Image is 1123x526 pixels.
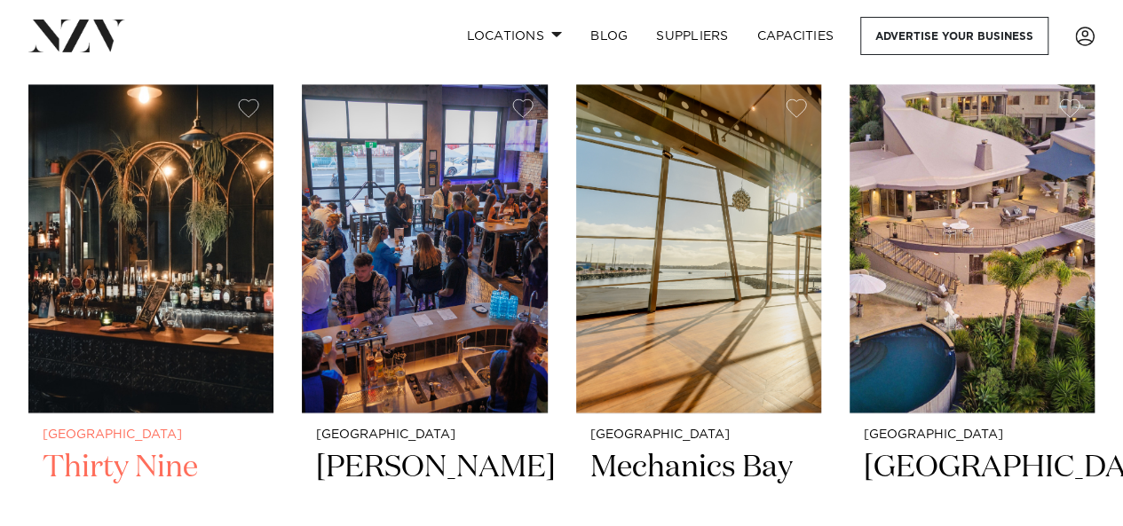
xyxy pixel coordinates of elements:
small: [GEOGRAPHIC_DATA] [43,428,259,441]
a: Locations [452,17,576,55]
small: [GEOGRAPHIC_DATA] [864,428,1080,441]
a: Capacities [743,17,849,55]
a: SUPPLIERS [642,17,742,55]
a: BLOG [576,17,642,55]
small: [GEOGRAPHIC_DATA] [316,428,533,441]
small: [GEOGRAPHIC_DATA] [590,428,807,441]
a: Advertise your business [860,17,1048,55]
img: nzv-logo.png [28,20,125,51]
